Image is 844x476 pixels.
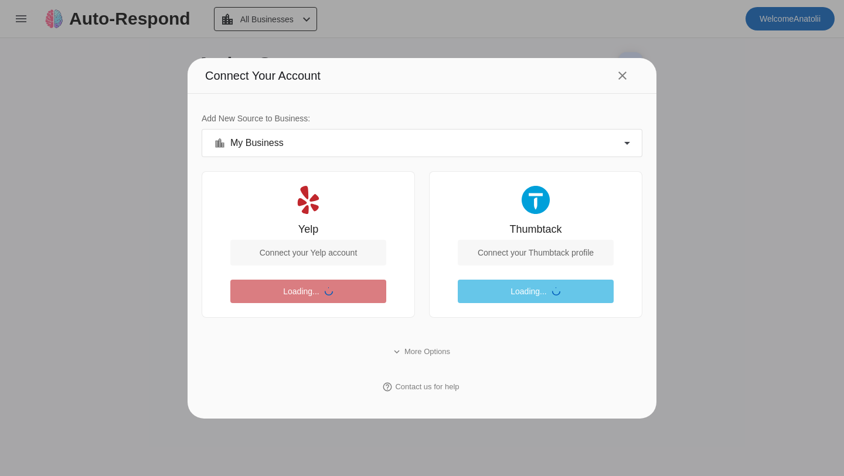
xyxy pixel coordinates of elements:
img: Yelp [294,186,322,214]
mat-icon: location_city [214,137,226,149]
span: Contact us for help [395,381,459,393]
mat-icon: expand_more [392,346,402,357]
img: Thumbtack [522,186,550,214]
button: More Options [384,341,460,362]
div: Yelp [298,223,318,235]
span: More Options [404,346,450,358]
div: Connect your Thumbtack profile [458,240,614,266]
div: Thumbtack [509,223,561,235]
div: Connect your Yelp account [230,240,386,266]
button: Contact us for help [375,376,468,397]
div: Add New Source to Business: [202,113,642,124]
span: My Business [230,136,284,150]
mat-icon: help_outline [382,382,393,392]
span: Connect Your Account [205,66,321,85]
mat-icon: close [615,69,629,83]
